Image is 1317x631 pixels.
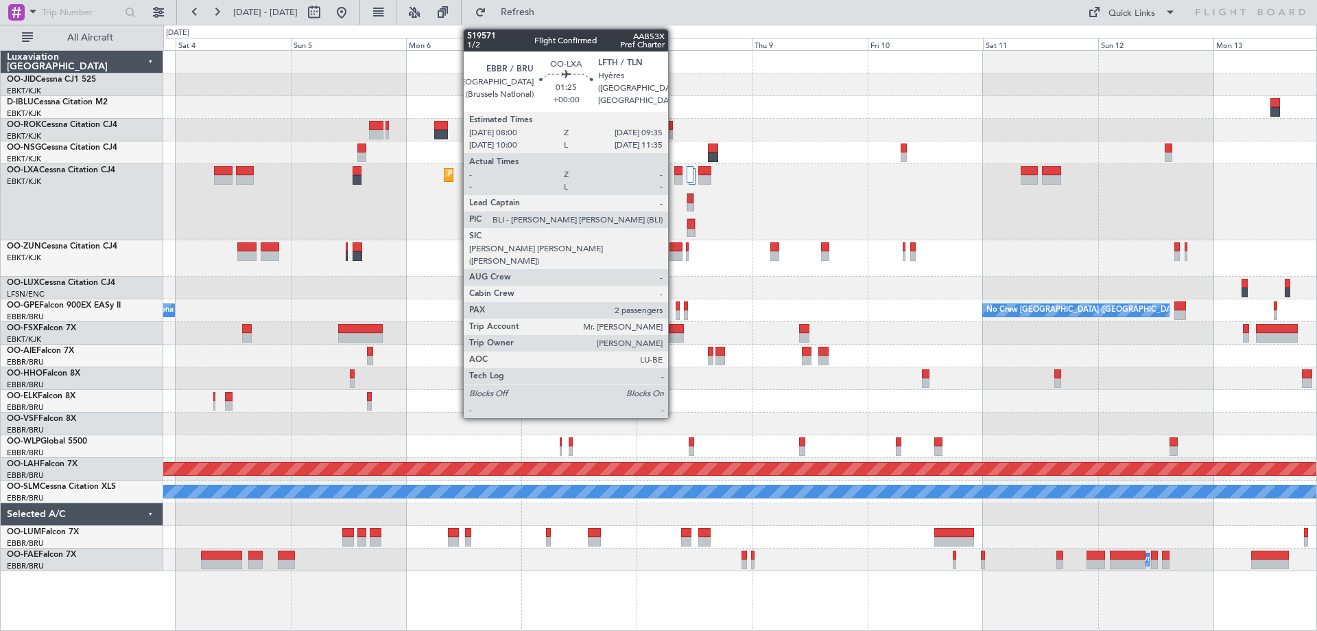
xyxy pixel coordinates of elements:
a: EBBR/BRU [7,425,44,435]
span: OO-SLM [7,483,40,491]
div: Quick Links [1108,7,1155,21]
button: All Aircraft [15,27,149,49]
div: Tue 7 [521,38,637,50]
div: Mon 6 [406,38,521,50]
span: OO-GPE [7,301,39,310]
span: OO-ROK [7,121,41,129]
div: Sun 12 [1098,38,1213,50]
input: Trip Number [42,2,121,23]
span: All Aircraft [36,33,145,43]
a: EBBR/BRU [7,538,44,549]
a: EBBR/BRU [7,493,44,503]
span: OO-VSF [7,415,38,423]
div: Fri 10 [868,38,983,50]
a: D-IBLUCessna Citation M2 [7,98,108,106]
a: OO-LUXCessna Citation CJ4 [7,279,115,287]
a: OO-LAHFalcon 7X [7,460,78,468]
span: OO-FSX [7,324,38,332]
a: EBBR/BRU [7,357,44,367]
a: OO-ELKFalcon 8X [7,392,75,400]
span: Refresh [489,8,547,17]
a: EBBR/BRU [7,312,44,322]
a: OO-LUMFalcon 7X [7,528,79,536]
div: Planned Maint Kortrijk-[GEOGRAPHIC_DATA] [448,165,608,185]
a: EBKT/KJK [7,131,41,141]
a: OO-JIDCessna CJ1 525 [7,76,96,84]
a: EBBR/BRU [7,402,44,413]
span: OO-NSG [7,144,41,152]
div: Wed 8 [637,38,752,50]
a: OO-LXACessna Citation CJ4 [7,166,115,174]
a: EBBR/BRU [7,561,44,571]
button: Quick Links [1081,1,1183,23]
a: EBKT/KJK [7,154,41,164]
a: OO-HHOFalcon 8X [7,369,80,378]
a: EBBR/BRU [7,380,44,390]
a: EBKT/KJK [7,334,41,345]
div: No Crew [GEOGRAPHIC_DATA] ([GEOGRAPHIC_DATA] National) [986,300,1216,321]
a: OO-GPEFalcon 900EX EASy II [7,301,121,310]
a: OO-VSFFalcon 8X [7,415,76,423]
span: OO-ELK [7,392,38,400]
a: EBKT/KJK [7,253,41,263]
a: LFSN/ENC [7,289,45,299]
a: OO-NSGCessna Citation CJ4 [7,144,117,152]
span: OO-LAH [7,460,40,468]
span: [DATE] - [DATE] [233,6,298,19]
div: Sat 11 [983,38,1098,50]
span: OO-LXA [7,166,39,174]
span: OO-HHO [7,369,43,378]
a: EBBR/BRU [7,470,44,481]
div: Thu 9 [752,38,867,50]
a: OO-ZUNCessna Citation CJ4 [7,242,117,251]
span: D-IBLU [7,98,34,106]
a: EBKT/KJK [7,176,41,187]
div: Sun 5 [291,38,406,50]
span: OO-WLP [7,437,40,446]
a: OO-AIEFalcon 7X [7,347,74,355]
span: OO-FAE [7,551,38,559]
div: Sat 4 [176,38,291,50]
a: EBKT/KJK [7,108,41,119]
a: OO-SLMCessna Citation XLS [7,483,116,491]
span: OO-LUM [7,528,41,536]
a: OO-FAEFalcon 7X [7,551,76,559]
a: EBBR/BRU [7,448,44,458]
a: OO-WLPGlobal 5500 [7,437,87,446]
span: OO-AIE [7,347,36,355]
a: OO-FSXFalcon 7X [7,324,76,332]
span: OO-JID [7,76,36,84]
button: Refresh [468,1,551,23]
span: OO-ZUN [7,242,41,251]
a: OO-ROKCessna Citation CJ4 [7,121,117,129]
div: [DATE] [166,27,189,39]
span: OO-LUX [7,279,39,287]
a: EBKT/KJK [7,86,41,96]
